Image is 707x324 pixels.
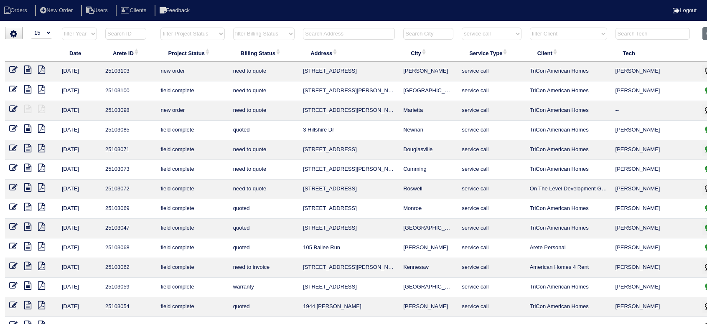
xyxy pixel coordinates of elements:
td: [DATE] [58,238,101,258]
th: Arete ID: activate to sort column ascending [101,44,156,62]
td: TriCon American Homes [526,297,611,317]
td: service call [458,121,525,140]
td: [STREET_ADDRESS] [299,140,399,160]
td: Kennesaw [399,258,458,278]
td: [DATE] [58,81,101,101]
td: [GEOGRAPHIC_DATA] [399,278,458,297]
td: [GEOGRAPHIC_DATA] [399,219,458,238]
input: Search City [403,28,453,40]
th: Client: activate to sort column ascending [526,44,611,62]
td: 25103098 [101,101,156,121]
td: [PERSON_NAME] [399,297,458,317]
a: New Order [35,7,79,13]
td: field complete [156,219,229,238]
td: field complete [156,81,229,101]
td: quoted [229,219,299,238]
td: 25103059 [101,278,156,297]
td: [PERSON_NAME] [399,238,458,258]
td: 25103047 [101,219,156,238]
td: [PERSON_NAME] [611,160,699,180]
a: Users [81,7,114,13]
td: Douglasville [399,140,458,160]
td: [DATE] [58,199,101,219]
td: [DATE] [58,297,101,317]
td: [PERSON_NAME] [611,258,699,278]
td: 105 Bailee Run [299,238,399,258]
td: 25103071 [101,140,156,160]
td: new order [156,62,229,81]
td: [STREET_ADDRESS] [299,199,399,219]
a: Logout [673,7,697,13]
td: field complete [156,140,229,160]
td: service call [458,219,525,238]
td: field complete [156,238,229,258]
td: 25103068 [101,238,156,258]
td: field complete [156,297,229,317]
td: [PERSON_NAME] [611,121,699,140]
td: TriCon American Homes [526,101,611,121]
td: TriCon American Homes [526,160,611,180]
td: [DATE] [58,278,101,297]
th: Billing Status: activate to sort column ascending [229,44,299,62]
li: Clients [116,5,153,16]
td: field complete [156,278,229,297]
td: warranty [229,278,299,297]
td: [PERSON_NAME] [611,81,699,101]
th: City: activate to sort column ascending [399,44,458,62]
td: field complete [156,121,229,140]
th: Project Status: activate to sort column ascending [156,44,229,62]
td: [STREET_ADDRESS][PERSON_NAME] [299,81,399,101]
td: [DATE] [58,219,101,238]
td: TriCon American Homes [526,199,611,219]
td: [DATE] [58,180,101,199]
td: service call [458,258,525,278]
td: service call [458,199,525,219]
input: Search Tech [615,28,690,40]
td: [PERSON_NAME] [611,62,699,81]
td: [STREET_ADDRESS][PERSON_NAME] [299,160,399,180]
td: [PERSON_NAME] [611,199,699,219]
th: Service Type: activate to sort column ascending [458,44,525,62]
td: 25103072 [101,180,156,199]
td: TriCon American Homes [526,278,611,297]
td: [STREET_ADDRESS][PERSON_NAME] [299,101,399,121]
td: Monroe [399,199,458,219]
td: need to quote [229,160,299,180]
td: Marietta [399,101,458,121]
td: service call [458,101,525,121]
td: [STREET_ADDRESS] [299,278,399,297]
td: 25103085 [101,121,156,140]
input: Search ID [105,28,146,40]
td: American Homes 4 Rent [526,258,611,278]
td: need to quote [229,81,299,101]
td: [STREET_ADDRESS] [299,62,399,81]
td: field complete [156,199,229,219]
td: service call [458,297,525,317]
td: 25103069 [101,199,156,219]
td: [DATE] [58,121,101,140]
td: [DATE] [58,140,101,160]
td: [STREET_ADDRESS] [299,180,399,199]
td: -- [611,101,699,121]
td: service call [458,62,525,81]
td: Arete Personal [526,238,611,258]
td: need to invoice [229,258,299,278]
td: 25103054 [101,297,156,317]
td: need to quote [229,180,299,199]
td: service call [458,278,525,297]
td: field complete [156,180,229,199]
td: [DATE] [58,258,101,278]
td: quoted [229,199,299,219]
td: need to quote [229,101,299,121]
td: TriCon American Homes [526,62,611,81]
td: TriCon American Homes [526,140,611,160]
li: Users [81,5,114,16]
td: need to quote [229,140,299,160]
td: 1944 [PERSON_NAME] [299,297,399,317]
td: [GEOGRAPHIC_DATA] [399,81,458,101]
td: [PERSON_NAME] [611,238,699,258]
td: [STREET_ADDRESS] [299,219,399,238]
td: [DATE] [58,101,101,121]
td: field complete [156,258,229,278]
td: [DATE] [58,62,101,81]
